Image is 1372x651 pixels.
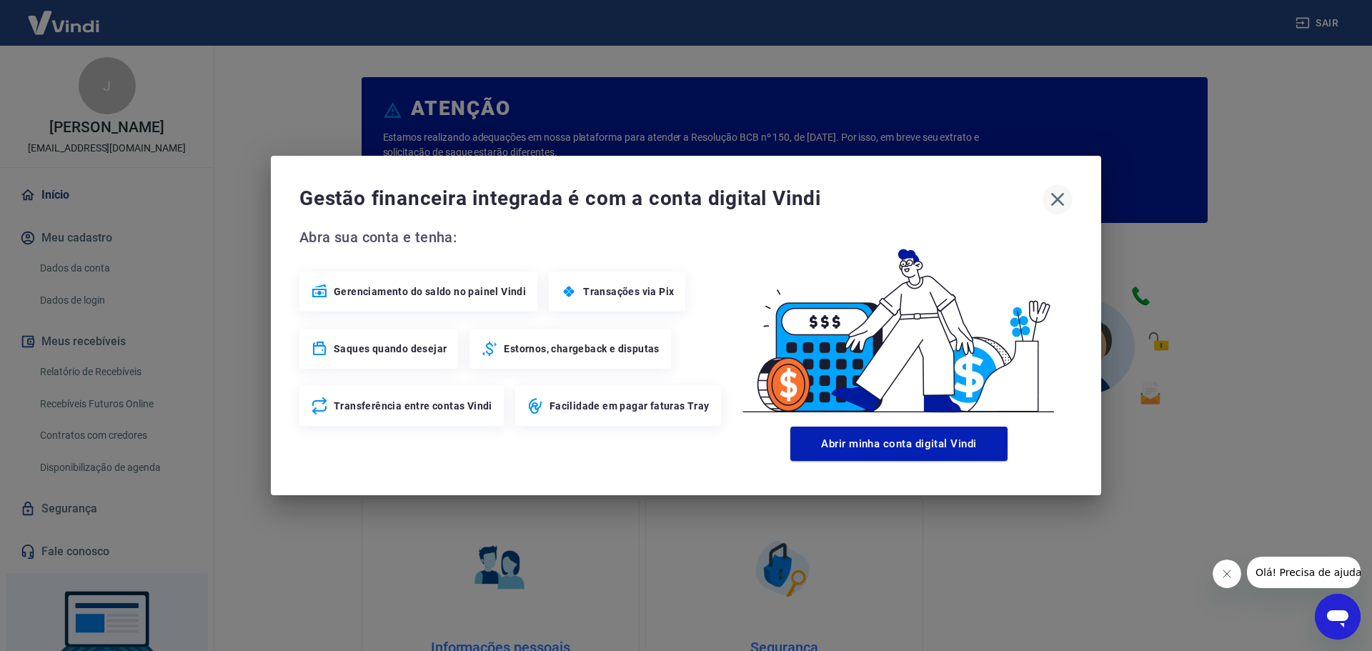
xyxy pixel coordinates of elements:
[725,226,1073,421] img: Good Billing
[583,284,674,299] span: Transações via Pix
[1315,594,1361,640] iframe: Botão para abrir a janela de mensagens
[504,342,659,356] span: Estornos, chargeback e disputas
[1213,560,1241,588] iframe: Fechar mensagem
[299,184,1043,213] span: Gestão financeira integrada é com a conta digital Vindi
[9,10,120,21] span: Olá! Precisa de ajuda?
[334,342,447,356] span: Saques quando desejar
[299,226,725,249] span: Abra sua conta e tenha:
[1247,557,1361,588] iframe: Mensagem da empresa
[334,284,526,299] span: Gerenciamento do saldo no painel Vindi
[334,399,492,413] span: Transferência entre contas Vindi
[790,427,1008,461] button: Abrir minha conta digital Vindi
[550,399,710,413] span: Facilidade em pagar faturas Tray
